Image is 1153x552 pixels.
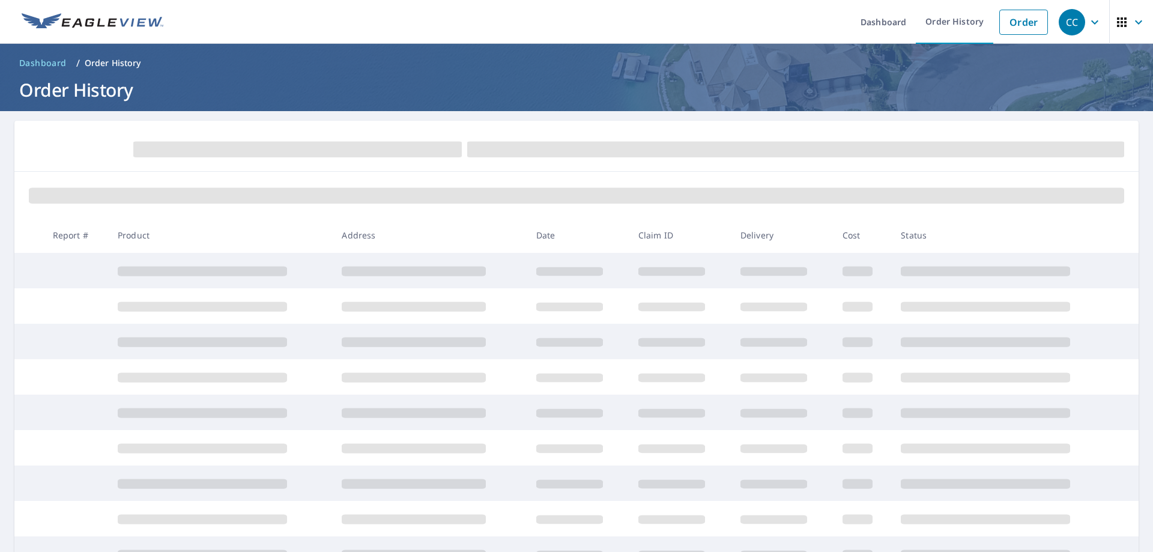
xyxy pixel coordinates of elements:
li: / [76,56,80,70]
th: Address [332,217,526,253]
h1: Order History [14,77,1139,102]
img: EV Logo [22,13,163,31]
th: Status [891,217,1116,253]
th: Report # [43,217,108,253]
th: Claim ID [629,217,731,253]
span: Dashboard [19,57,67,69]
th: Cost [833,217,892,253]
th: Date [527,217,629,253]
a: Order [999,10,1048,35]
a: Dashboard [14,53,71,73]
th: Product [108,217,332,253]
div: CC [1059,9,1085,35]
p: Order History [85,57,141,69]
nav: breadcrumb [14,53,1139,73]
th: Delivery [731,217,833,253]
